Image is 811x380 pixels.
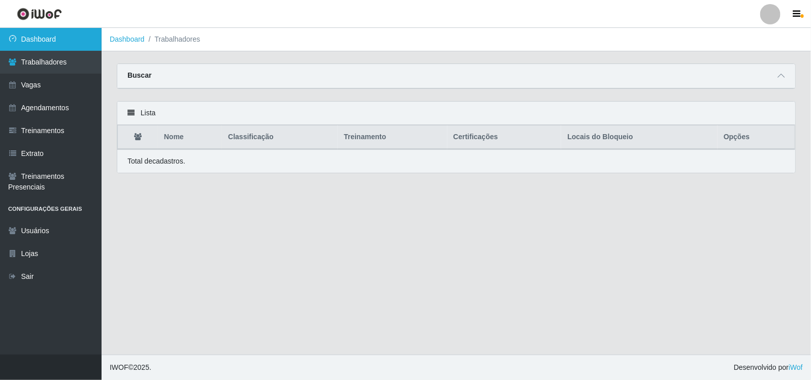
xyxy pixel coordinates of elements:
p: Total de cadastros. [127,156,185,167]
strong: Buscar [127,71,151,79]
span: IWOF [110,363,128,371]
th: Treinamento [338,125,447,149]
span: Desenvolvido por [734,362,803,373]
th: Opções [718,125,795,149]
a: Dashboard [110,35,145,43]
span: © 2025 . [110,362,151,373]
th: Nome [158,125,222,149]
img: CoreUI Logo [17,8,62,20]
nav: breadcrumb [102,28,811,51]
li: Trabalhadores [145,34,201,45]
div: Lista [117,102,795,125]
th: Classificação [222,125,338,149]
a: iWof [789,363,803,371]
th: Locais do Bloqueio [561,125,718,149]
th: Certificações [447,125,562,149]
